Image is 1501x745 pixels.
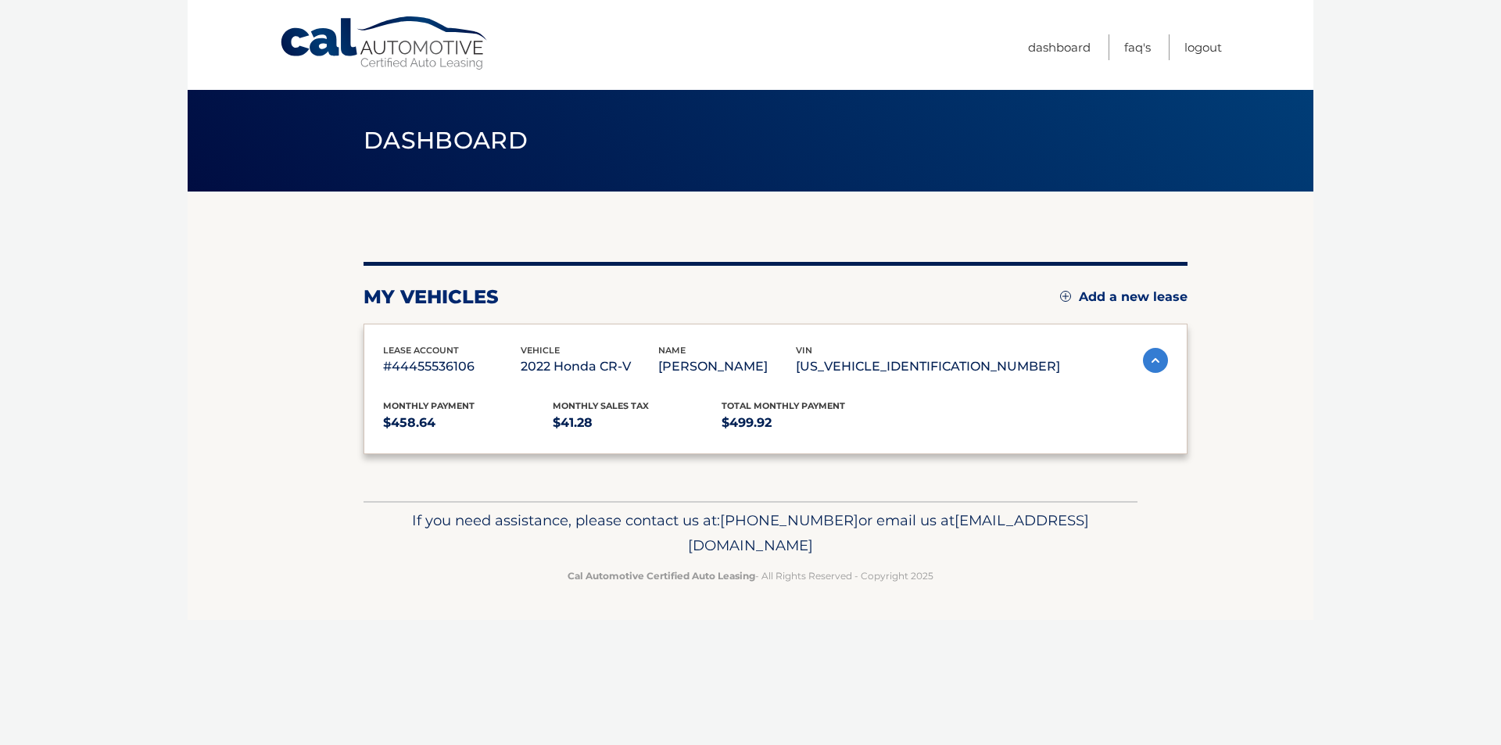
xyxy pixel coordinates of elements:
[521,356,658,378] p: 2022 Honda CR-V
[796,356,1060,378] p: [US_VEHICLE_IDENTIFICATION_NUMBER]
[688,511,1089,554] span: [EMAIL_ADDRESS][DOMAIN_NAME]
[1143,348,1168,373] img: accordion-active.svg
[364,126,528,155] span: Dashboard
[374,508,1127,558] p: If you need assistance, please contact us at: or email us at
[364,285,499,309] h2: my vehicles
[383,356,521,378] p: #44455536106
[383,400,475,411] span: Monthly Payment
[521,345,560,356] span: vehicle
[722,400,845,411] span: Total Monthly Payment
[1060,289,1188,305] a: Add a new lease
[658,356,796,378] p: [PERSON_NAME]
[374,568,1127,584] p: - All Rights Reserved - Copyright 2025
[1184,34,1222,60] a: Logout
[796,345,812,356] span: vin
[553,400,649,411] span: Monthly sales Tax
[658,345,686,356] span: name
[1060,291,1071,302] img: add.svg
[1028,34,1091,60] a: Dashboard
[279,16,490,71] a: Cal Automotive
[553,412,722,434] p: $41.28
[722,412,891,434] p: $499.92
[383,412,553,434] p: $458.64
[1124,34,1151,60] a: FAQ's
[383,345,459,356] span: lease account
[568,570,755,582] strong: Cal Automotive Certified Auto Leasing
[720,511,858,529] span: [PHONE_NUMBER]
